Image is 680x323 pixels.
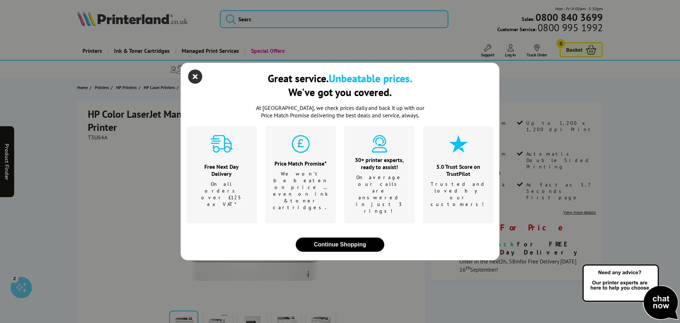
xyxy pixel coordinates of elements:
button: close modal [296,238,384,252]
div: Free Next Day Delivery [195,163,248,177]
div: Price Match Promise* [273,160,328,167]
div: 30+ printer experts, ready to assist! [353,156,406,171]
div: Great service. We've got you covered. [268,71,412,99]
p: On average our calls are answered in just 3 rings! [353,174,406,215]
p: We won't be beaten on price …even on ink & toner cartridges. [273,171,328,211]
b: Unbeatable prices. [329,71,412,85]
img: Open Live Chat window [581,263,680,322]
button: close modal [190,71,200,82]
p: At [GEOGRAPHIC_DATA], we check prices daily and back it up with our Price Match Promise deliverin... [251,104,429,119]
p: On all orders over £125 ex VAT* [195,181,248,208]
div: 5.0 Trust Score on TrustPilot [431,163,486,177]
p: Trusted and loved by our customers! [431,181,486,208]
